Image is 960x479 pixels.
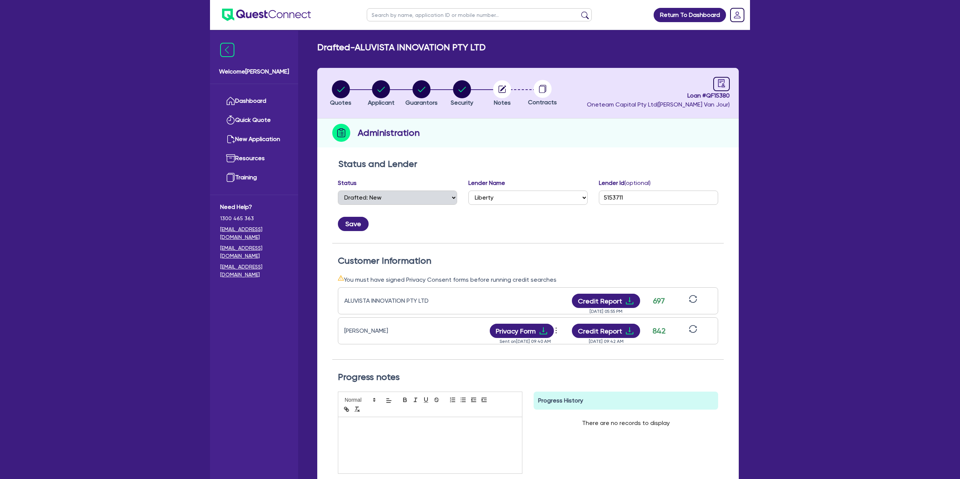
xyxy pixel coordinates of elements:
img: resources [226,154,235,163]
div: You must have signed Privacy Consent forms before running credit searches [338,275,718,284]
span: Guarantors [405,99,438,106]
span: download [539,326,548,335]
div: [PERSON_NAME] [344,326,438,335]
button: Dropdown toggle [554,324,560,337]
span: download [625,296,634,305]
span: Notes [494,99,511,106]
span: download [625,326,634,335]
h2: Administration [358,126,420,140]
a: Dropdown toggle [727,5,747,25]
label: Lender Name [468,179,505,188]
button: Applicant [367,80,395,108]
div: 842 [649,325,668,336]
button: Quotes [330,80,352,108]
img: icon-menu-close [220,43,234,57]
button: Credit Reportdownload [572,324,640,338]
img: quick-quote [226,116,235,125]
h2: Drafted - ALUVISTA INNOVATION PTY LTD [317,42,486,53]
span: Welcome [PERSON_NAME] [219,67,289,76]
label: Lender Id [599,179,651,188]
a: New Application [220,130,288,149]
button: Credit Reportdownload [572,294,640,308]
button: sync [687,324,699,338]
span: warning [338,275,344,281]
h2: Progress notes [338,372,718,383]
span: Applicant [368,99,394,106]
span: (optional) [624,179,651,186]
a: Return To Dashboard [654,8,726,22]
a: [EMAIL_ADDRESS][DOMAIN_NAME] [220,263,288,279]
a: Resources [220,149,288,168]
button: Guarantors [405,80,438,108]
span: sync [689,295,697,303]
h2: Status and Lender [338,159,718,170]
span: audit [717,79,726,87]
div: There are no records to display [573,410,679,437]
button: Notes [493,80,511,108]
span: Need Help? [220,203,288,212]
img: new-application [226,135,235,144]
div: 697 [649,295,668,306]
label: Status [338,179,357,188]
button: Save [338,217,369,231]
span: sync [689,325,697,333]
span: Contracts [528,99,557,106]
a: Quick Quote [220,111,288,130]
a: [EMAIL_ADDRESS][DOMAIN_NAME] [220,225,288,241]
span: 1300 465 363 [220,215,288,222]
a: Dashboard [220,92,288,111]
a: Training [220,168,288,187]
span: more [552,325,560,336]
div: Progress History [534,392,718,410]
span: Security [451,99,473,106]
a: [EMAIL_ADDRESS][DOMAIN_NAME] [220,244,288,260]
img: step-icon [332,124,350,142]
button: sync [687,294,699,308]
div: ALUVISTA INNOVATION PTY LTD [344,296,438,305]
span: Oneteam Capital Pty Ltd ( [PERSON_NAME] Van Jour ) [587,101,730,108]
button: Security [450,80,474,108]
img: training [226,173,235,182]
button: Privacy Formdownload [490,324,554,338]
img: quest-connect-logo-blue [222,9,311,21]
h2: Customer Information [338,255,718,266]
span: Loan # QF15380 [587,91,730,100]
span: Quotes [330,99,351,106]
input: Search by name, application ID or mobile number... [367,8,592,21]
